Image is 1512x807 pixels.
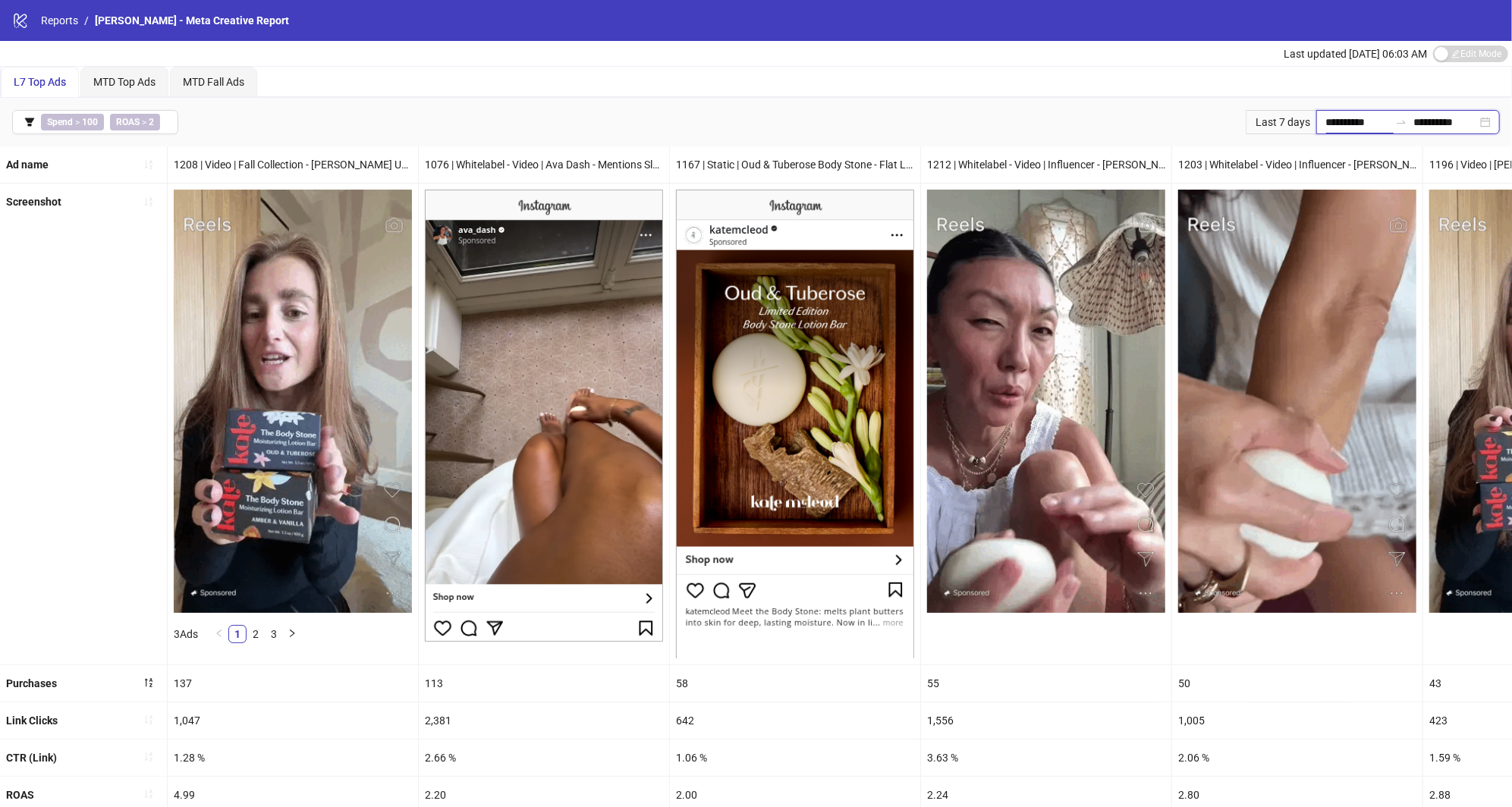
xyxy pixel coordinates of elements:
div: 1.06 % [670,739,920,776]
b: Purchases [6,677,57,689]
span: sort-ascending [143,196,154,207]
b: ROAS [6,789,34,801]
span: Last updated [DATE] 06:03 AM [1284,48,1427,60]
div: 1.28 % [168,739,418,776]
span: [PERSON_NAME] - Meta Creative Report [95,14,289,27]
div: 1,556 [921,702,1171,739]
button: Spend > 100ROAS > 2 [12,110,178,134]
li: Previous Page [210,625,228,643]
li: 2 [247,625,265,643]
a: 1 [229,626,246,642]
div: 58 [670,665,920,702]
div: 50 [1172,665,1422,702]
span: right [288,629,297,638]
b: Spend [47,117,73,127]
div: 1203 | Whitelabel - Video | Influencer - [PERSON_NAME] - Body Stone - Product In Use | No Text Ov... [1172,146,1422,183]
div: 642 [670,702,920,739]
a: Reports [38,12,81,29]
a: 2 [247,626,264,642]
div: 1,005 [1172,702,1422,739]
li: 3 [265,625,283,643]
img: Screenshot 120238267636900212 [927,190,1165,613]
b: Ad name [6,159,49,171]
span: 3 Ads [174,628,198,640]
div: 1212 | Whitelabel - Video | Influencer - [PERSON_NAME] - Body Stone - Product In Use - Pure Cocoa... [921,146,1171,183]
div: 1167 | Static | Oud & Tuberose Body Stone - Flat Lay Tray with Ingredients - Limited Edition - Ne... [670,146,920,183]
b: CTR (Link) [6,752,57,764]
span: to [1395,116,1407,128]
b: 2 [149,117,154,127]
div: 2.06 % [1172,739,1422,776]
img: Screenshot 120238013774900212 [676,190,914,658]
div: 55 [921,665,1171,702]
img: Screenshot 120238267636940212 [1178,190,1416,613]
div: 113 [419,665,669,702]
span: MTD Fall Ads [183,76,244,88]
div: 1,047 [168,702,418,739]
a: 3 [266,626,282,642]
div: 1076 | Whitelabel - Video | Ava Dash - Mentions Sleep & Sun Stones - Travel | Text Overlay | PLP ... [419,146,669,183]
div: 2,381 [419,702,669,739]
div: 137 [168,665,418,702]
b: Link Clicks [6,714,58,727]
b: Screenshot [6,196,61,208]
li: / [84,12,89,29]
span: left [215,629,224,638]
span: sort-descending [143,677,154,688]
b: 100 [82,117,98,127]
img: Screenshot 120233848138450212 [425,190,663,642]
span: sort-ascending [143,752,154,762]
span: MTD Top Ads [93,76,156,88]
span: L7 Top Ads [14,76,66,88]
span: > [110,114,160,130]
img: Screenshot 120238207062690212 [174,190,412,613]
div: 2.66 % [419,739,669,776]
div: 1208 | Video | Fall Collection - [PERSON_NAME] UGC - This Is Our Fall Collection- Vanilla & Amber... [168,146,418,183]
b: ROAS [116,117,140,127]
button: left [210,625,228,643]
div: 3.63 % [921,739,1171,776]
span: swap-right [1395,116,1407,128]
div: Last 7 days [1246,110,1316,134]
span: sort-ascending [143,714,154,725]
li: Next Page [283,625,301,643]
span: filter [24,117,35,127]
li: 1 [228,625,247,643]
span: sort-ascending [143,789,154,799]
span: > [41,114,104,130]
span: sort-ascending [143,159,154,170]
button: right [283,625,301,643]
